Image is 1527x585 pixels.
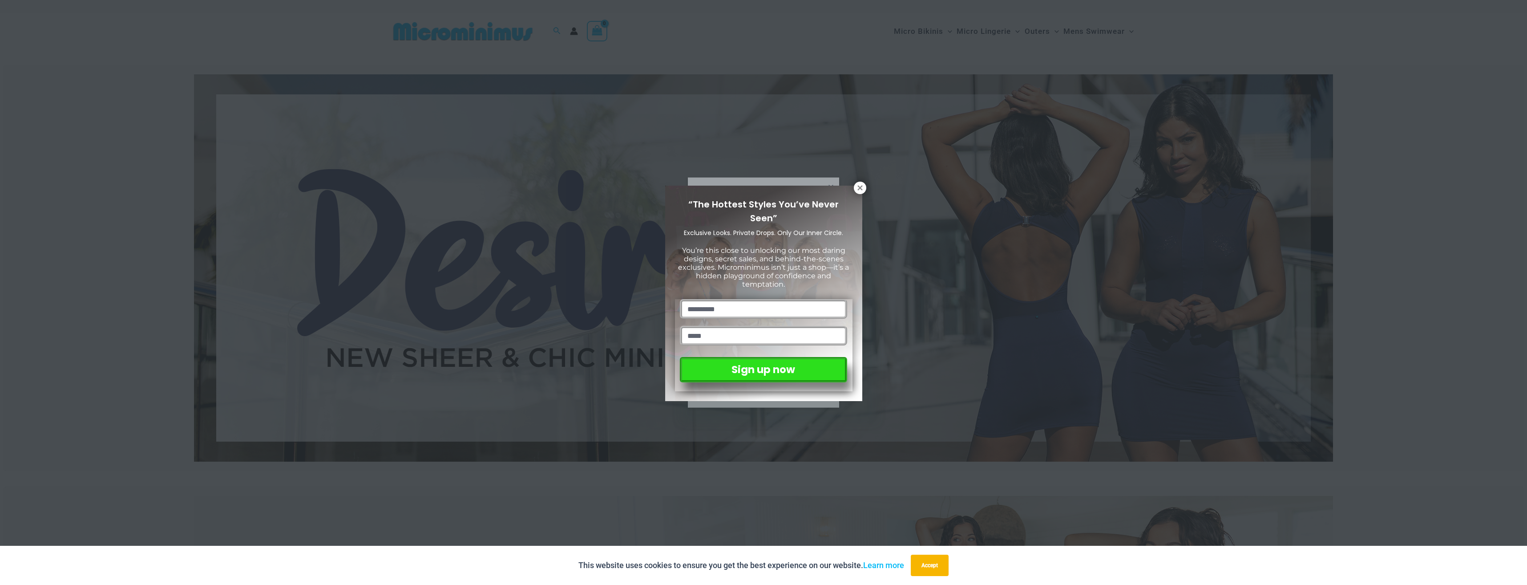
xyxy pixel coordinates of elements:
[863,561,904,570] a: Learn more
[578,559,904,572] p: This website uses cookies to ensure you get the best experience on our website.
[678,246,849,289] span: You’re this close to unlocking our most daring designs, secret sales, and behind-the-scenes exclu...
[688,198,839,224] span: “The Hottest Styles You’ve Never Seen”
[684,228,843,237] span: Exclusive Looks. Private Drops. Only Our Inner Circle.
[680,357,847,382] button: Sign up now
[854,182,866,194] button: Close
[911,555,949,576] button: Accept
